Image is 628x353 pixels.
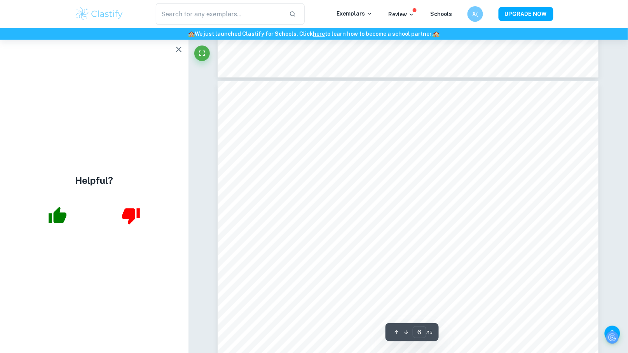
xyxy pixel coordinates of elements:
[426,329,433,336] span: / 15
[2,30,626,38] h6: We just launched Clastify for Schools. Click to learn how to become a school partner.
[430,11,452,17] a: Schools
[337,9,373,18] p: Exemplars
[75,173,113,187] h4: Helpful?
[433,31,440,37] span: 🏫
[499,7,553,21] button: UPGRADE NOW
[605,326,620,341] button: Help and Feedback
[468,6,483,22] button: X(
[471,10,480,18] h6: X(
[156,3,283,25] input: Search for any exemplars...
[388,10,415,19] p: Review
[75,6,124,22] img: Clastify logo
[194,45,210,61] button: Fullscreen
[188,31,195,37] span: 🏫
[313,31,325,37] a: here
